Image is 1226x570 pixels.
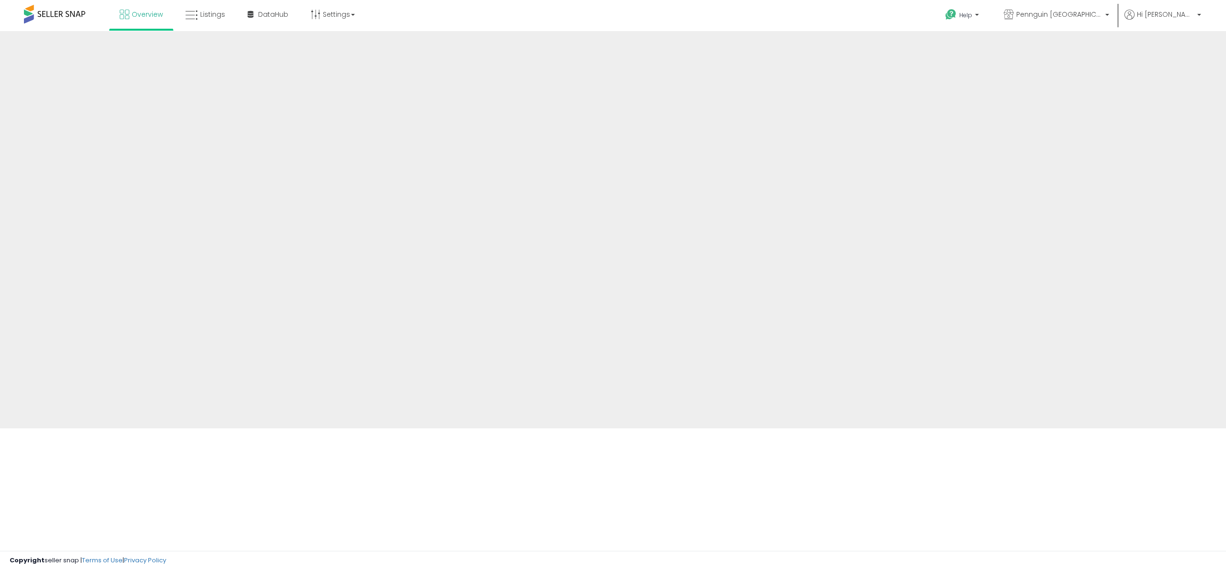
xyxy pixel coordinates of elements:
span: Hi [PERSON_NAME] [1137,10,1194,19]
span: Pennguin [GEOGRAPHIC_DATA] [1016,10,1102,19]
a: Hi [PERSON_NAME] [1124,10,1201,31]
i: Get Help [945,9,957,21]
a: Help [938,1,988,31]
span: DataHub [258,10,288,19]
span: Listings [200,10,225,19]
span: Help [959,11,972,19]
span: Overview [132,10,163,19]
